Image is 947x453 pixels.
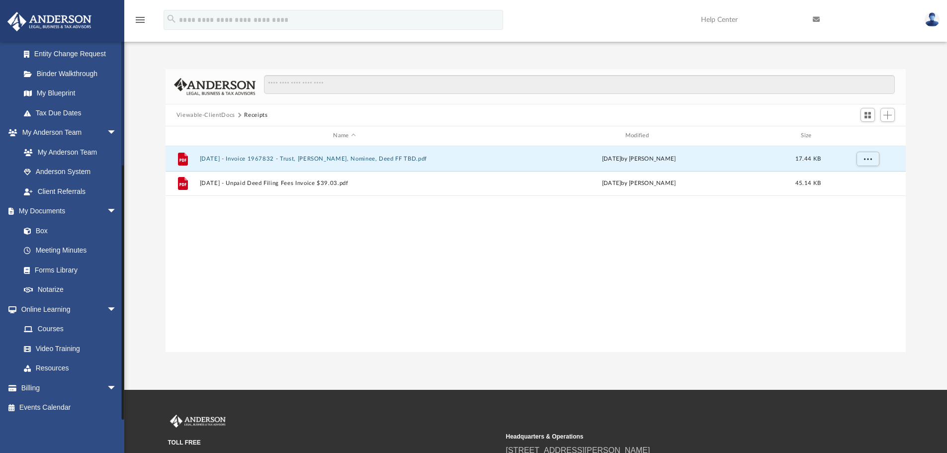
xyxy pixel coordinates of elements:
[199,180,489,186] button: [DATE] - Unpaid Deed Filing Fees Invoice $39.03.pdf
[7,201,127,221] a: My Documentsarrow_drop_down
[14,103,132,123] a: Tax Due Dates
[861,108,875,122] button: Switch to Grid View
[14,339,122,359] a: Video Training
[832,131,902,140] div: id
[7,398,132,418] a: Events Calendar
[199,131,489,140] div: Name
[244,111,267,120] button: Receipts
[166,13,177,24] i: search
[199,156,489,162] button: [DATE] - Invoice 1967832 - Trust, [PERSON_NAME], Nominee, Deed FF TBD.pdf
[788,131,828,140] div: Size
[14,319,127,339] a: Courses
[14,44,132,64] a: Entity Change Request
[107,378,127,398] span: arrow_drop_down
[14,181,127,201] a: Client Referrals
[925,12,940,27] img: User Pic
[14,84,127,103] a: My Blueprint
[494,131,784,140] div: Modified
[14,162,127,182] a: Anderson System
[14,221,122,241] a: Box
[880,108,895,122] button: Add
[14,260,122,280] a: Forms Library
[170,131,195,140] div: id
[107,201,127,222] span: arrow_drop_down
[134,14,146,26] i: menu
[107,123,127,143] span: arrow_drop_down
[14,241,127,261] a: Meeting Minutes
[134,19,146,26] a: menu
[168,415,228,428] img: Anderson Advisors Platinum Portal
[494,179,783,188] div: [DATE] by [PERSON_NAME]
[166,146,906,352] div: grid
[168,438,499,447] small: TOLL FREE
[856,151,879,166] button: More options
[7,299,127,319] a: Online Learningarrow_drop_down
[176,111,235,120] button: Viewable-ClientDocs
[795,181,821,186] span: 45.14 KB
[14,64,132,84] a: Binder Walkthrough
[107,299,127,320] span: arrow_drop_down
[7,378,132,398] a: Billingarrow_drop_down
[4,12,94,31] img: Anderson Advisors Platinum Portal
[14,142,122,162] a: My Anderson Team
[264,75,895,94] input: Search files and folders
[7,123,127,143] a: My Anderson Teamarrow_drop_down
[795,156,821,161] span: 17.44 KB
[14,280,127,300] a: Notarize
[506,432,837,441] small: Headquarters & Operations
[494,154,783,163] div: [DATE] by [PERSON_NAME]
[14,359,127,378] a: Resources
